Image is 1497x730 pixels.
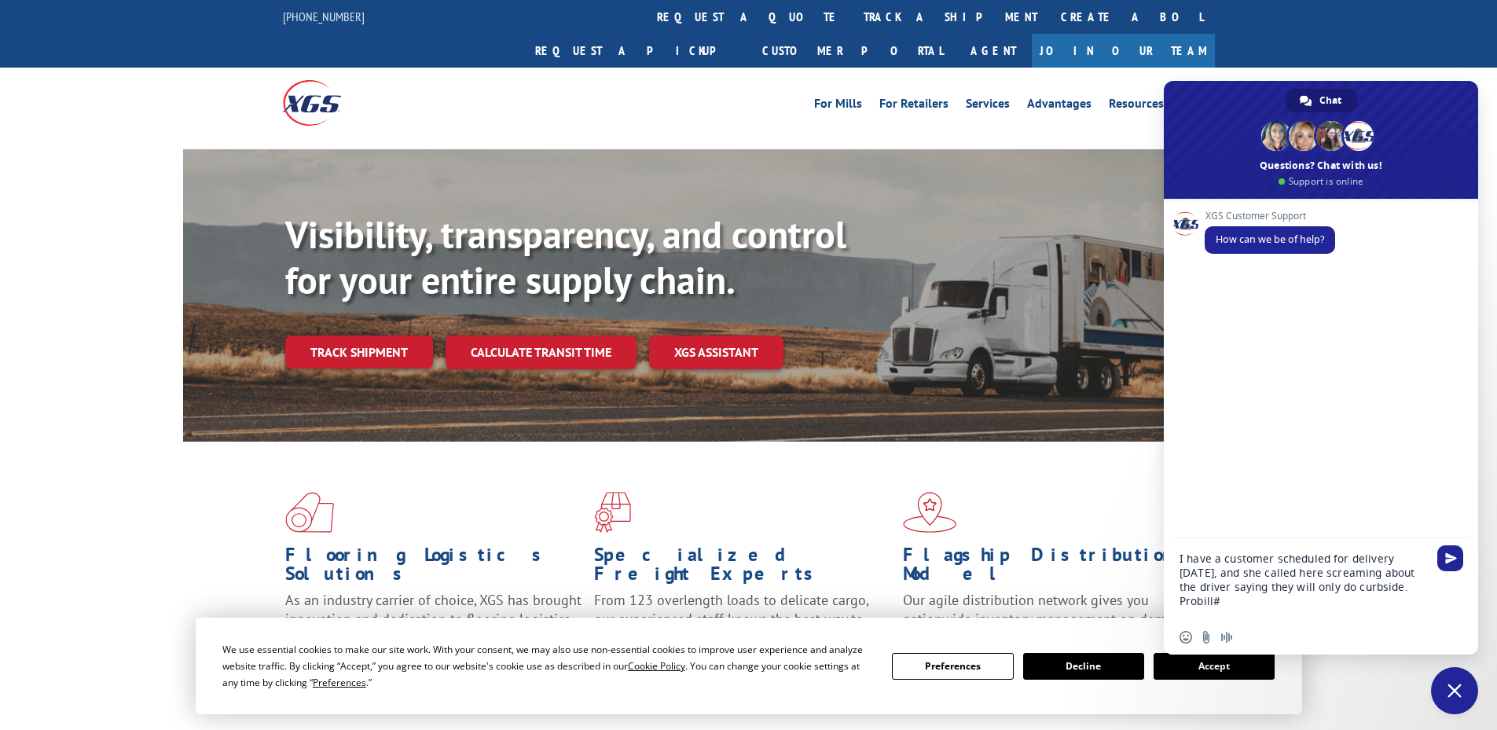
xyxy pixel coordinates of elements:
div: We use essential cookies to make our site work. With your consent, we may also use non-essential ... [222,641,873,691]
a: For Retailers [879,97,948,115]
textarea: Compose your message... [1180,538,1431,620]
h1: Flooring Logistics Solutions [285,545,582,591]
button: Accept [1154,653,1275,680]
span: Chat [1319,89,1341,112]
span: Preferences [313,676,366,689]
a: Join Our Team [1032,34,1215,68]
a: [PHONE_NUMBER] [283,9,365,24]
span: Send a file [1200,631,1213,644]
a: Resources [1109,97,1164,115]
a: For Mills [814,97,862,115]
span: As an industry carrier of choice, XGS has brought innovation and dedication to flooring logistics... [285,591,582,647]
a: XGS ASSISTANT [649,336,783,369]
span: Send [1437,545,1463,571]
a: Agent [955,34,1032,68]
span: How can we be of help? [1216,233,1324,246]
a: Services [966,97,1010,115]
a: Request a pickup [523,34,750,68]
img: xgs-icon-total-supply-chain-intelligence-red [285,492,334,533]
h1: Flagship Distribution Model [903,545,1200,591]
a: Track shipment [285,336,433,369]
h1: Specialized Freight Experts [594,545,891,591]
button: Decline [1023,653,1144,680]
button: Preferences [892,653,1013,680]
b: Visibility, transparency, and control for your entire supply chain. [285,210,846,304]
span: Insert an emoji [1180,631,1192,644]
p: From 123 overlength loads to delicate cargo, our experienced staff knows the best way to move you... [594,591,891,661]
img: xgs-icon-flagship-distribution-model-red [903,492,957,533]
span: Audio message [1220,631,1233,644]
a: Advantages [1027,97,1092,115]
span: XGS Customer Support [1205,211,1335,222]
a: Customer Portal [750,34,955,68]
img: xgs-icon-focused-on-flooring-red [594,492,631,533]
a: Close chat [1431,667,1478,714]
span: Cookie Policy [628,659,685,673]
span: Our agile distribution network gives you nationwide inventory management on demand. [903,591,1192,628]
div: Cookie Consent Prompt [196,618,1302,714]
a: Chat [1286,89,1357,112]
a: Calculate transit time [446,336,637,369]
